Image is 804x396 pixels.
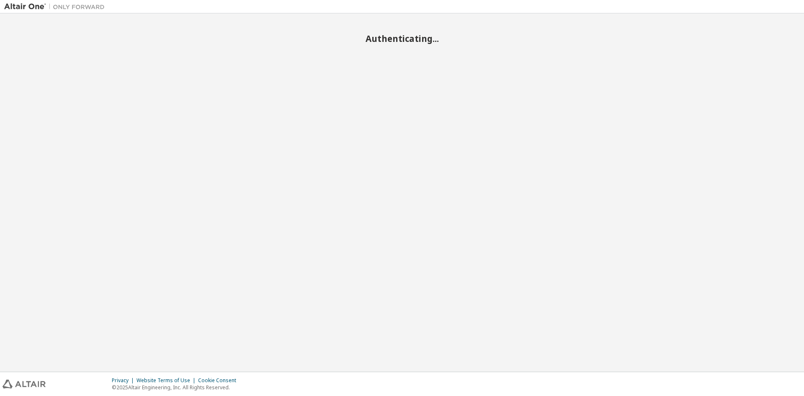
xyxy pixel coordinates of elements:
[112,377,137,384] div: Privacy
[3,380,46,388] img: altair_logo.svg
[137,377,198,384] div: Website Terms of Use
[112,384,241,391] p: © 2025 Altair Engineering, Inc. All Rights Reserved.
[4,3,109,11] img: Altair One
[198,377,241,384] div: Cookie Consent
[4,33,800,44] h2: Authenticating...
